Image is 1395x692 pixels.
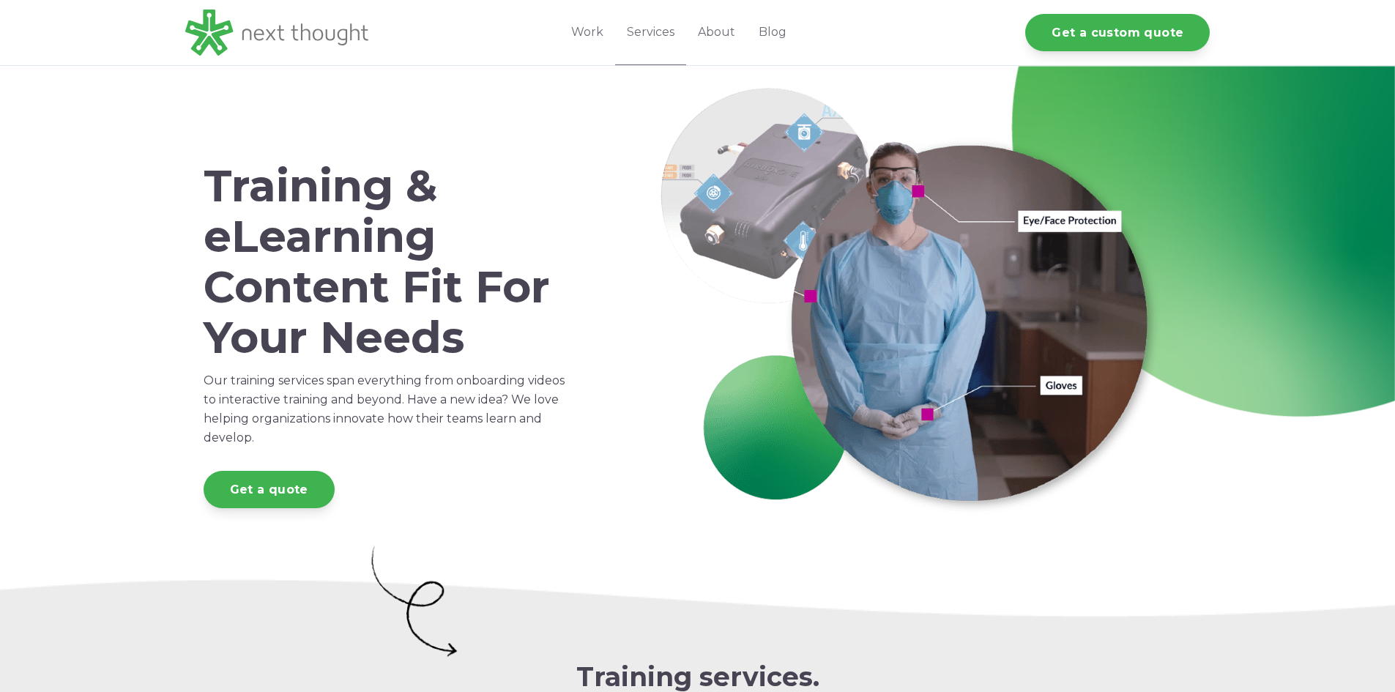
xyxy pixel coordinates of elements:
a: Get a custom quote [1025,14,1210,51]
img: LG - NextThought Logo [185,10,368,56]
a: Get a quote [204,471,335,508]
img: Artboard 16 copy [368,540,460,662]
img: Services [661,88,1173,523]
span: Our training services span everything from onboarding videos to interactive training and beyond. ... [204,373,565,444]
span: Training & eLearning Content Fit For Your Needs [204,159,550,364]
h2: Training services. [368,662,1027,692]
